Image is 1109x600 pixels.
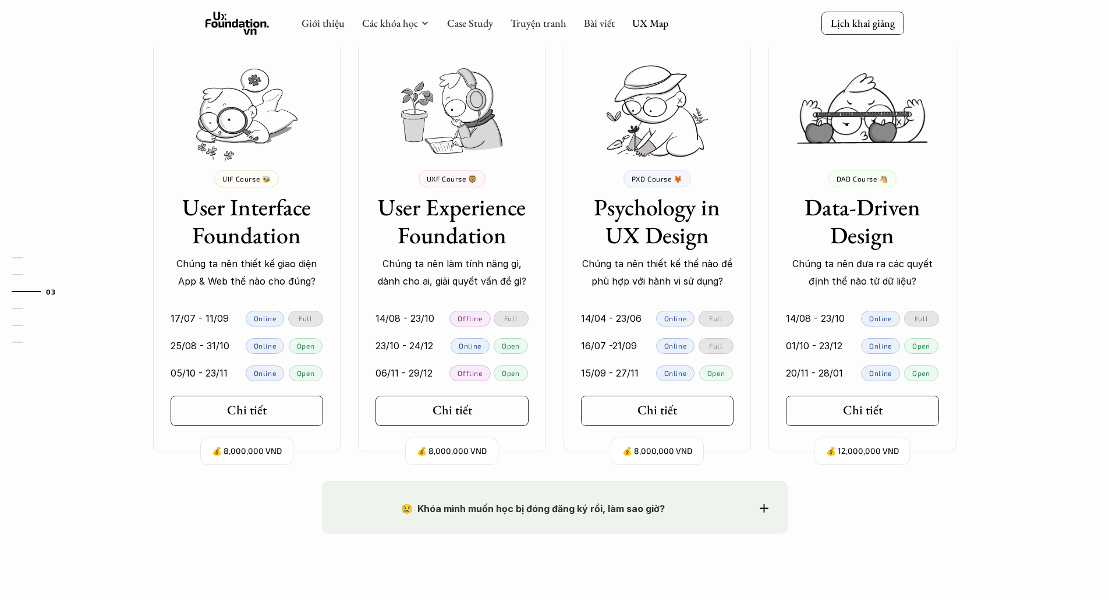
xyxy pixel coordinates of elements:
[297,342,314,350] p: Open
[664,369,687,377] p: Online
[843,403,883,418] h5: Chi tiết
[459,342,481,350] p: Online
[581,396,734,426] a: Chi tiết
[254,342,277,350] p: Online
[254,369,277,377] p: Online
[417,443,487,459] p: 💰 8,000,000 VND
[581,193,734,249] h3: Psychology in UX Design
[375,310,434,327] p: 14/08 - 23/10
[222,175,271,183] p: UIF Course 🐝
[502,342,519,350] p: Open
[912,342,930,350] p: Open
[375,396,529,426] a: Chi tiết
[433,403,472,418] h5: Chi tiết
[401,503,665,514] strong: 😢 Khóa mình muốn học bị đóng đăng ký rồi, làm sao giờ?
[786,364,843,382] p: 20/11 - 28/01
[504,314,518,322] p: Full
[458,369,482,377] p: Offline
[254,314,277,322] p: Online
[581,255,734,290] p: Chúng ta nên thiết kế thế nào để phù hợp với hành vi sử dụng?
[821,12,904,34] a: Lịch khai giảng
[632,16,669,30] a: UX Map
[375,337,433,354] p: 23/10 - 24/12
[786,337,842,354] p: 01/10 - 23/12
[707,369,725,377] p: Open
[362,16,418,30] a: Các khóa học
[375,193,529,249] h3: User Experience Foundation
[297,369,314,377] p: Open
[171,193,324,249] h3: User Interface Foundation
[171,255,324,290] p: Chúng ta nên thiết kế giao diện App & Web thế nào cho đúng?
[375,255,529,290] p: Chúng ta nên làm tính năng gì, dành cho ai, giải quyết vấn đề gì?
[664,342,687,350] p: Online
[869,314,892,322] p: Online
[511,16,566,30] a: Truyện tranh
[584,16,615,30] a: Bài viết
[632,175,683,183] p: PXD Course 🦊
[786,193,939,249] h3: Data-Driven Design
[869,342,892,350] p: Online
[171,364,228,382] p: 05/10 - 23/11
[427,175,477,183] p: UXF Course 🦁
[912,369,930,377] p: Open
[171,337,229,354] p: 25/08 - 31/10
[622,443,692,459] p: 💰 8,000,000 VND
[637,403,677,418] h5: Chi tiết
[227,403,267,418] h5: Chi tiết
[46,287,55,296] strong: 03
[212,443,282,459] p: 💰 8,000,000 VND
[837,175,888,183] p: DAD Course 🐴
[581,337,637,354] p: 16/07 -21/09
[375,364,433,382] p: 06/11 - 29/12
[786,255,939,290] p: Chúng ta nên đưa ra các quyết định thế nào từ dữ liệu?
[915,314,928,322] p: Full
[447,16,493,30] a: Case Study
[171,396,324,426] a: Chi tiết
[664,314,687,322] p: Online
[709,314,722,322] p: Full
[581,310,642,327] p: 14/04 - 23/06
[786,396,939,426] a: Chi tiết
[786,310,845,327] p: 14/08 - 23/10
[502,369,519,377] p: Open
[12,285,67,299] a: 03
[831,16,895,30] p: Lịch khai giảng
[171,310,229,327] p: 17/07 - 11/09
[869,369,892,377] p: Online
[826,443,899,459] p: 💰 12,000,000 VND
[302,16,345,30] a: Giới thiệu
[299,314,312,322] p: Full
[458,314,482,322] p: Offline
[581,364,639,382] p: 15/09 - 27/11
[709,342,722,350] p: Full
